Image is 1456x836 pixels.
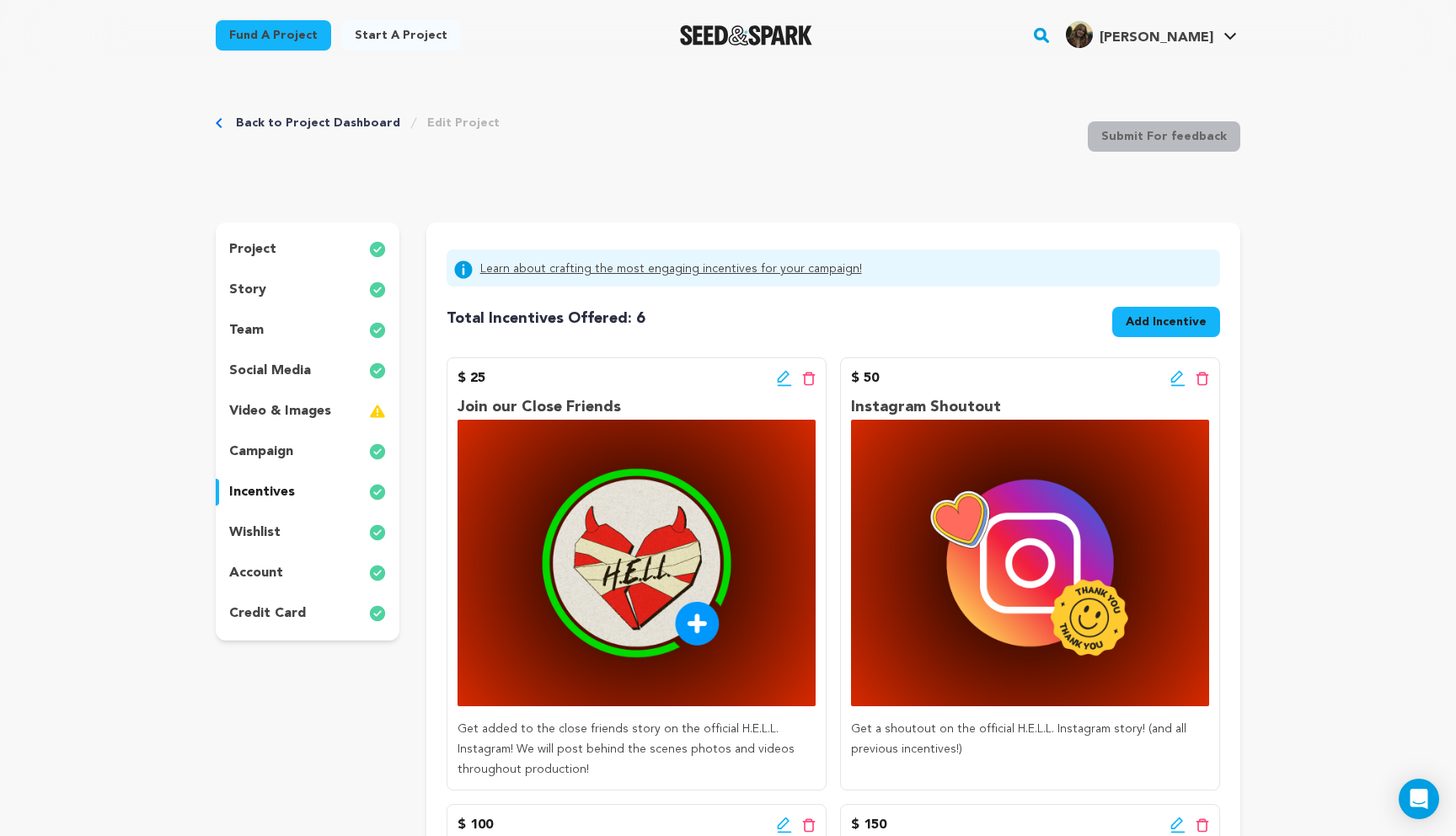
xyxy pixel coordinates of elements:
[216,317,399,344] button: team
[1100,31,1213,45] span: [PERSON_NAME]
[851,368,879,389] p: $ 50
[369,361,386,381] img: check-circle-full.svg
[458,395,816,420] p: Join our Close Friends
[1063,18,1240,48] a: Eliza L.'s Profile
[229,320,264,340] p: team
[236,115,400,131] a: Back to Project Dashboard
[369,482,386,502] img: check-circle-full.svg
[229,603,306,624] p: credit card
[216,398,399,425] button: video & images
[458,420,816,706] img: incentive
[851,815,886,835] p: $ 150
[229,563,283,583] p: account
[216,276,399,303] button: story
[851,395,1209,420] p: Instagram Shoutout
[216,357,399,384] button: social media
[216,519,399,546] button: wishlist
[1066,21,1213,48] div: Eliza L.'s Profile
[229,239,276,260] p: project
[851,420,1209,706] img: incentive
[369,442,386,462] img: check-circle-full.svg
[458,720,816,780] p: Get added to the close friends story on the official H.E.L.L. Instagram! We will post behind the ...
[369,239,386,260] img: check-circle-full.svg
[1066,21,1093,48] img: 88b727fcfa40ffaa.jpg
[216,115,500,131] div: Breadcrumb
[216,600,399,627] button: credit card
[447,311,632,326] span: Total Incentives Offered:
[447,307,645,330] h4: 6
[229,442,293,462] p: campaign
[369,603,386,624] img: check-circle-full.svg
[851,720,1209,760] p: Get a shoutout on the official H.E.L.L. Instagram story! (and all previous incentives!)
[1399,779,1439,819] div: Open Intercom Messenger
[680,25,812,46] a: Seed&Spark Homepage
[1126,313,1207,330] span: Add Incentive
[369,522,386,543] img: check-circle-full.svg
[229,361,311,381] p: social media
[1112,307,1220,337] button: Add Incentive
[427,115,500,131] a: Edit Project
[680,25,812,46] img: Seed&Spark Logo Dark Mode
[458,368,485,389] p: $ 25
[229,401,331,421] p: video & images
[369,280,386,300] img: check-circle-full.svg
[216,438,399,465] button: campaign
[480,260,862,280] a: Learn about crafting the most engaging incentives for your campaign!
[216,560,399,587] button: account
[229,280,266,300] p: story
[369,320,386,340] img: check-circle-full.svg
[1088,121,1240,152] button: Submit For feedback
[229,482,295,502] p: incentives
[229,522,281,543] p: wishlist
[216,236,399,263] button: project
[216,479,399,506] button: incentives
[341,20,461,51] a: Start a project
[369,563,386,583] img: check-circle-full.svg
[216,20,331,51] a: Fund a project
[369,401,386,421] img: warning-full.svg
[458,815,493,835] p: $ 100
[1063,18,1240,53] span: Eliza L.'s Profile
